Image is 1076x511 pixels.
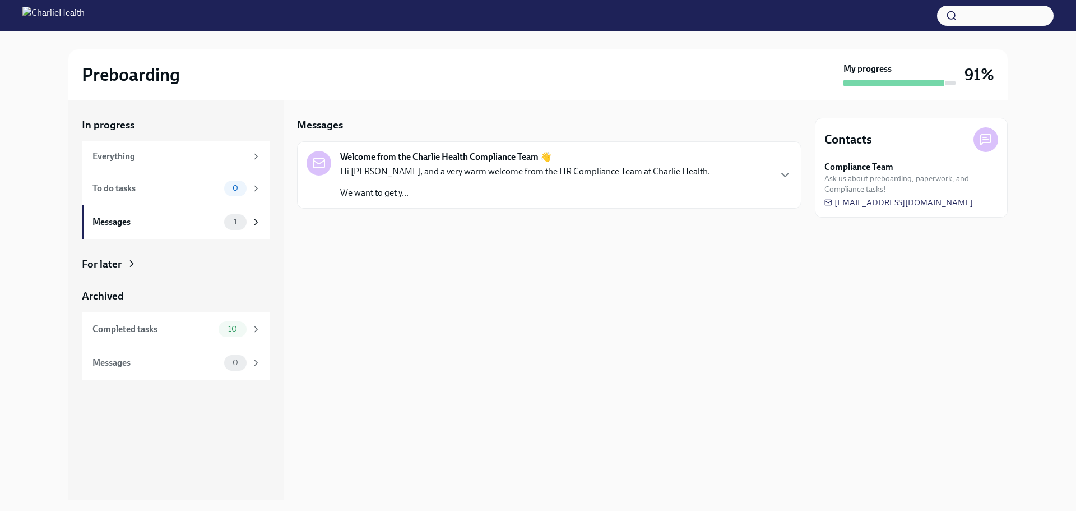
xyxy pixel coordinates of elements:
a: Archived [82,289,270,303]
span: Ask us about preboarding, paperwork, and Compliance tasks! [824,173,998,195]
div: Messages [92,357,220,369]
strong: Welcome from the Charlie Health Compliance Team 👋 [340,151,551,163]
div: Everything [92,150,247,163]
div: Messages [92,216,220,228]
h3: 91% [964,65,994,85]
span: 1 [227,218,244,226]
img: CharlieHealth [22,7,85,25]
div: To do tasks [92,182,220,195]
a: To do tasks0 [82,172,270,205]
a: For later [82,257,270,271]
h5: Messages [297,118,343,132]
h2: Preboarding [82,63,180,86]
a: Messages0 [82,346,270,380]
p: Hi [PERSON_NAME], and a very warm welcome from the HR Compliance Team at Charlie Health. [340,165,710,178]
p: We want to get y... [340,187,710,199]
strong: Compliance Team [824,161,893,173]
h4: Contacts [824,131,872,148]
div: Completed tasks [92,323,214,335]
div: For later [82,257,122,271]
a: Messages1 [82,205,270,239]
a: In progress [82,118,270,132]
span: 10 [221,325,244,333]
span: 0 [226,358,245,367]
a: [EMAIL_ADDRESS][DOMAIN_NAME] [824,197,973,208]
strong: My progress [843,63,892,75]
a: Everything [82,141,270,172]
a: Completed tasks10 [82,312,270,346]
span: 0 [226,184,245,192]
